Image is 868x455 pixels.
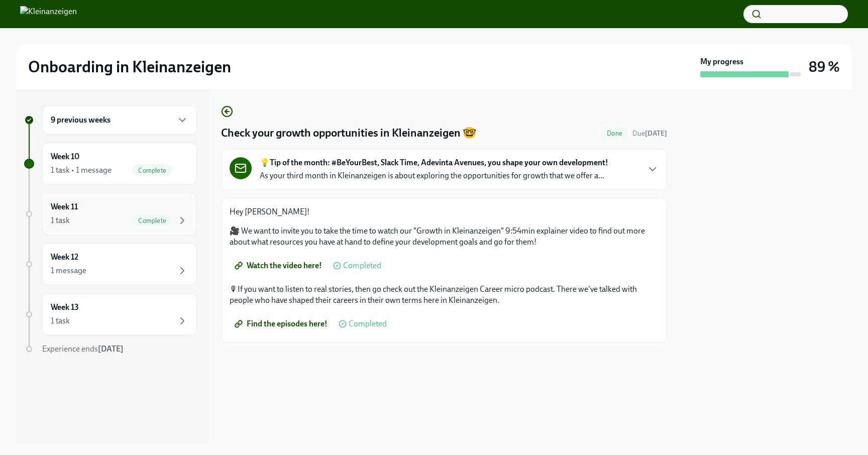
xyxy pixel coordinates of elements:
a: Week 121 message [24,243,197,285]
span: Find the episodes here! [237,319,328,329]
strong: [DATE] [645,129,667,138]
h6: Week 11 [51,201,78,212]
span: Complete [132,217,172,224]
span: Experience ends [42,344,124,354]
img: Kleinanzeigen [20,6,77,22]
div: 9 previous weeks [42,105,197,135]
strong: 💡Tip of the month: #BeYourBest, Slack Time, Adevinta Avenues, you shape your own development! [260,157,608,168]
a: Week 101 task • 1 messageComplete [24,143,197,185]
p: Hey [PERSON_NAME]! [230,206,659,217]
a: Week 111 taskComplete [24,193,197,235]
span: Done [601,130,628,137]
strong: My progress [700,56,743,67]
strong: [DATE] [98,344,124,354]
span: Completed [343,262,381,270]
div: 1 message [51,265,86,276]
a: Watch the video here! [230,256,329,276]
h6: 9 previous weeks [51,115,111,126]
a: Find the episodes here! [230,314,335,334]
h4: Check your growth opportunities in Kleinanzeigen 🤓 [221,126,476,141]
span: Watch the video here! [237,261,322,271]
p: As your third month in Kleinanzeigen is about exploring the opportunities for growth that we offe... [260,170,604,181]
span: Complete [132,167,172,174]
div: 1 task [51,315,70,326]
span: Completed [349,320,387,328]
span: September 24th, 2025 09:00 [632,129,667,138]
p: 🎥 We want to invite you to take the time to watch our "Growth in Kleinanzeigen" 9:54min explainer... [230,225,659,248]
div: 1 task [51,215,70,226]
h3: 89 % [809,58,840,76]
a: Week 131 task [24,293,197,335]
div: 1 task • 1 message [51,165,112,176]
h6: Week 13 [51,302,79,313]
span: Due [632,129,667,138]
h2: Onboarding in Kleinanzeigen [28,57,231,77]
h6: Week 10 [51,151,79,162]
p: 🎙If you want to listen to real stories, then go check out the Kleinanzeigen Career micro podcast.... [230,284,659,306]
h6: Week 12 [51,252,78,263]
